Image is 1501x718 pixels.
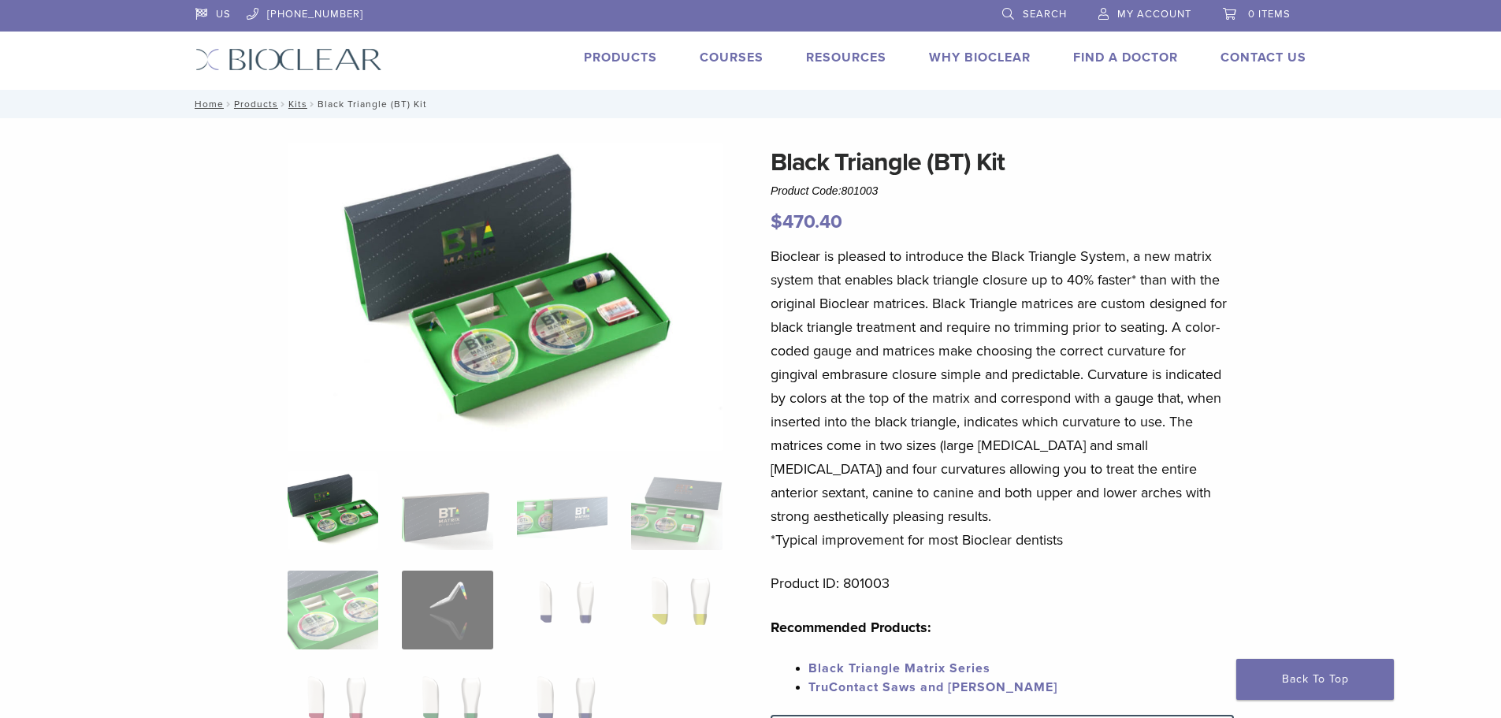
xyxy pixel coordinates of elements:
[1248,8,1291,20] span: 0 items
[307,100,318,108] span: /
[700,50,764,65] a: Courses
[288,143,723,451] img: Intro Black Triangle Kit-6 - Copy
[806,50,886,65] a: Resources
[234,99,278,110] a: Products
[771,184,878,197] span: Product Code:
[1117,8,1191,20] span: My Account
[517,471,607,550] img: Black Triangle (BT) Kit - Image 3
[288,571,378,649] img: Black Triangle (BT) Kit - Image 5
[808,679,1057,695] a: TruContact Saws and [PERSON_NAME]
[631,471,722,550] img: Black Triangle (BT) Kit - Image 4
[929,50,1031,65] a: Why Bioclear
[288,471,378,550] img: Intro-Black-Triangle-Kit-6-Copy-e1548792917662-324x324.jpg
[771,210,782,233] span: $
[190,99,224,110] a: Home
[771,571,1234,595] p: Product ID: 801003
[278,100,288,108] span: /
[771,143,1234,181] h1: Black Triangle (BT) Kit
[184,90,1318,118] nav: Black Triangle (BT) Kit
[195,48,382,71] img: Bioclear
[288,99,307,110] a: Kits
[808,660,990,676] a: Black Triangle Matrix Series
[402,571,492,649] img: Black Triangle (BT) Kit - Image 6
[1023,8,1067,20] span: Search
[584,50,657,65] a: Products
[402,471,492,550] img: Black Triangle (BT) Kit - Image 2
[842,184,879,197] span: 801003
[224,100,234,108] span: /
[1236,659,1394,700] a: Back To Top
[771,619,931,636] strong: Recommended Products:
[517,571,607,649] img: Black Triangle (BT) Kit - Image 7
[1073,50,1178,65] a: Find A Doctor
[771,210,842,233] bdi: 470.40
[1220,50,1306,65] a: Contact Us
[771,244,1234,552] p: Bioclear is pleased to introduce the Black Triangle System, a new matrix system that enables blac...
[631,571,722,649] img: Black Triangle (BT) Kit - Image 8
